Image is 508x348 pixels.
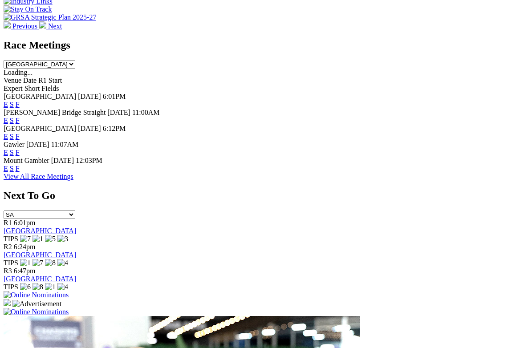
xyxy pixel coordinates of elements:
[33,283,43,291] img: 8
[4,85,23,92] span: Expert
[4,133,8,140] a: E
[76,157,102,164] span: 12:03PM
[4,165,8,172] a: E
[4,243,12,251] span: R2
[4,173,73,180] a: View All Race Meetings
[48,22,62,30] span: Next
[4,267,12,275] span: R3
[23,77,37,84] span: Date
[4,149,8,156] a: E
[57,235,68,243] img: 3
[16,117,20,124] a: F
[4,39,504,51] h2: Race Meetings
[14,267,36,275] span: 6:47pm
[4,283,18,291] span: TIPS
[14,243,36,251] span: 6:24pm
[4,227,76,235] a: [GEOGRAPHIC_DATA]
[4,13,96,21] img: GRSA Strategic Plan 2025-27
[107,109,130,116] span: [DATE]
[103,125,126,132] span: 6:12PM
[4,117,8,124] a: E
[4,21,11,28] img: chevron-left-pager-white.svg
[78,93,101,100] span: [DATE]
[132,109,160,116] span: 11:00AM
[16,133,20,140] a: F
[10,117,14,124] a: S
[41,85,59,92] span: Fields
[10,165,14,172] a: S
[4,22,39,30] a: Previous
[51,157,74,164] span: [DATE]
[4,259,18,267] span: TIPS
[45,259,56,267] img: 8
[12,22,37,30] span: Previous
[20,259,31,267] img: 1
[33,235,43,243] img: 1
[103,93,126,100] span: 6:01PM
[4,101,8,108] a: E
[4,157,49,164] span: Mount Gambier
[57,259,68,267] img: 4
[4,308,69,316] img: Online Nominations
[4,77,21,84] span: Venue
[4,291,69,299] img: Online Nominations
[4,93,76,100] span: [GEOGRAPHIC_DATA]
[78,125,101,132] span: [DATE]
[4,235,18,243] span: TIPS
[4,190,504,202] h2: Next To Go
[39,22,62,30] a: Next
[39,21,46,28] img: chevron-right-pager-white.svg
[4,109,106,116] span: [PERSON_NAME] Bridge Straight
[20,283,31,291] img: 6
[45,235,56,243] img: 5
[4,5,52,13] img: Stay On Track
[16,149,20,156] a: F
[4,251,76,259] a: [GEOGRAPHIC_DATA]
[10,149,14,156] a: S
[26,141,49,148] span: [DATE]
[4,219,12,227] span: R1
[16,101,20,108] a: F
[16,165,20,172] a: F
[57,283,68,291] img: 4
[38,77,62,84] span: R1 Start
[51,141,79,148] span: 11:07AM
[12,300,61,308] img: Advertisement
[4,125,76,132] span: [GEOGRAPHIC_DATA]
[14,219,36,227] span: 6:01pm
[4,275,76,283] a: [GEOGRAPHIC_DATA]
[45,283,56,291] img: 1
[4,69,33,76] span: Loading...
[4,299,11,306] img: 15187_Greyhounds_GreysPlayCentral_Resize_SA_WebsiteBanner_300x115_2025.jpg
[10,101,14,108] a: S
[24,85,40,92] span: Short
[10,133,14,140] a: S
[20,235,31,243] img: 7
[33,259,43,267] img: 7
[4,141,24,148] span: Gawler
